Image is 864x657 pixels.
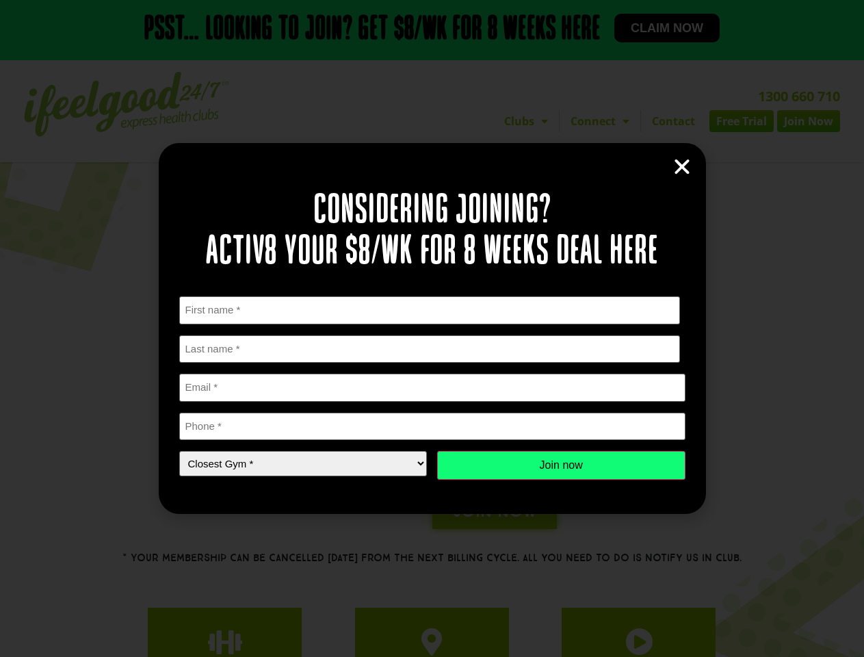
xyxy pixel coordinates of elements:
[179,374,685,402] input: Email *
[179,191,685,273] h2: Considering joining? Activ8 your $8/wk for 8 weeks deal here
[179,413,685,441] input: Phone *
[179,335,681,363] input: Last name *
[179,296,681,324] input: First name *
[672,157,692,177] a: Close
[437,451,685,480] input: Join now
